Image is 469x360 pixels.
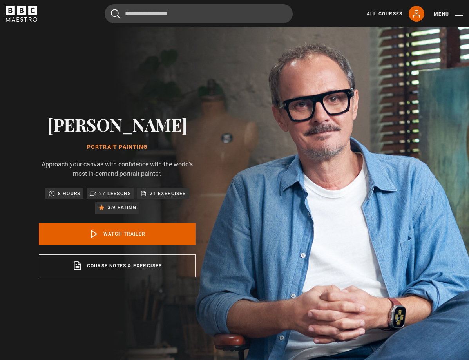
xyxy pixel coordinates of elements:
h1: Portrait Painting [39,144,196,150]
p: Approach your canvas with confidence with the world's most in-demand portrait painter. [39,160,196,179]
p: 8 hours [58,190,80,197]
p: 3.9 rating [108,204,136,212]
input: Search [105,4,293,23]
a: Watch Trailer [39,223,196,245]
button: Submit the search query [111,9,120,19]
p: 21 exercises [150,190,186,197]
h2: [PERSON_NAME] [39,114,196,134]
button: Toggle navigation [434,10,463,18]
svg: BBC Maestro [6,6,37,22]
a: Course notes & exercises [39,254,196,277]
p: 27 lessons [99,190,131,197]
a: All Courses [367,10,402,17]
